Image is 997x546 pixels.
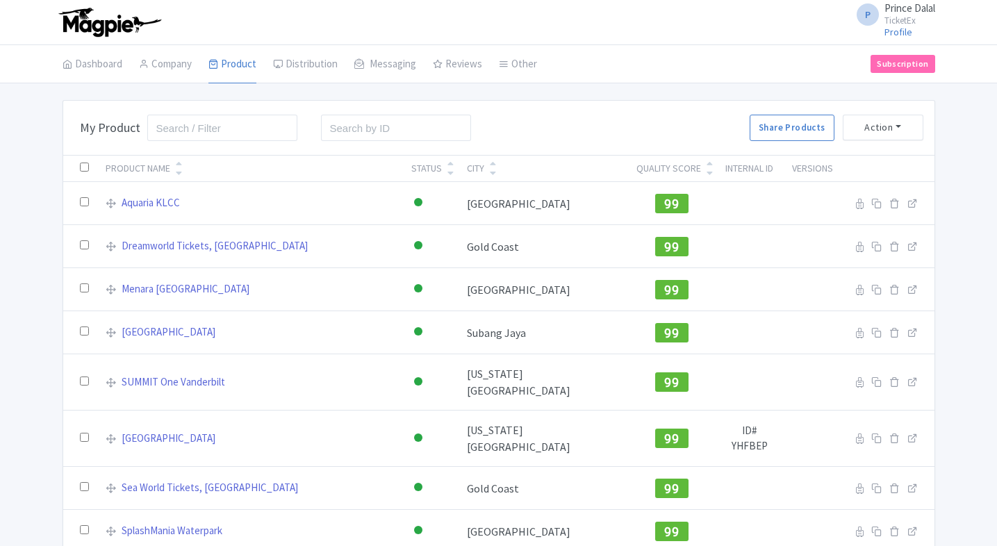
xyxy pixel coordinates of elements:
[139,45,192,84] a: Company
[664,431,679,446] span: 99
[884,1,935,15] span: Prince Dalal
[655,195,689,208] a: 99
[843,115,923,140] button: Action
[499,45,537,84] a: Other
[122,238,308,254] a: Dreamworld Tickets, [GEOGRAPHIC_DATA]
[655,479,689,493] a: 99
[459,467,628,510] td: Gold Coast
[411,279,425,299] div: Active
[411,193,425,213] div: Active
[63,45,122,84] a: Dashboard
[122,281,249,297] a: Menara [GEOGRAPHIC_DATA]
[459,311,628,354] td: Subang Jaya
[459,225,628,268] td: Gold Coast
[459,411,628,467] td: [US_STATE][GEOGRAPHIC_DATA]
[122,431,215,447] a: [GEOGRAPHIC_DATA]
[848,3,935,25] a: P Prince Dalal TicketEx
[664,524,679,539] span: 99
[56,7,163,38] img: logo-ab69f6fb50320c5b225c76a69d11143b.png
[411,372,425,392] div: Active
[411,429,425,449] div: Active
[411,161,442,176] div: Status
[664,481,679,496] span: 99
[655,430,689,444] a: 99
[208,45,256,84] a: Product
[122,523,222,539] a: SplashMania Waterpark
[655,522,689,536] a: 99
[664,326,679,340] span: 99
[106,161,170,176] div: Product Name
[784,156,841,182] th: Versions
[664,197,679,211] span: 99
[636,161,701,176] div: Quality Score
[122,374,225,390] a: SUMMIT One Vanderbilt
[715,156,784,182] th: Internal ID
[80,120,140,135] h3: My Product
[354,45,416,84] a: Messaging
[857,3,879,26] span: P
[459,354,628,411] td: [US_STATE][GEOGRAPHIC_DATA]
[411,236,425,256] div: Active
[655,374,689,388] a: 99
[884,26,912,38] a: Profile
[664,283,679,297] span: 99
[122,195,180,211] a: Aquaria KLCC
[122,480,298,496] a: Sea World Tickets, [GEOGRAPHIC_DATA]
[411,521,425,541] div: Active
[664,375,679,390] span: 99
[459,268,628,311] td: [GEOGRAPHIC_DATA]
[871,55,934,73] a: Subscription
[321,115,472,141] input: Search by ID
[433,45,482,84] a: Reviews
[459,182,628,225] td: [GEOGRAPHIC_DATA]
[884,16,935,25] small: TicketEx
[664,240,679,254] span: 99
[147,115,298,141] input: Search / Filter
[750,115,834,141] a: Share Products
[655,238,689,251] a: 99
[467,161,484,176] div: City
[655,281,689,295] a: 99
[411,322,425,342] div: Active
[655,324,689,338] a: 99
[273,45,338,84] a: Distribution
[411,478,425,498] div: Active
[122,324,215,340] a: [GEOGRAPHIC_DATA]
[715,411,784,467] td: ID# YHFBEP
